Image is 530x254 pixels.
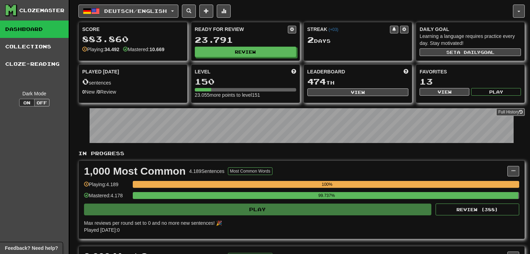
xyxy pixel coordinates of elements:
div: sentences [82,77,184,86]
span: Score more points to level up [291,68,296,75]
span: Leaderboard [307,68,345,75]
div: Max reviews per round set to 0 and no more new sentences! 🎉 [84,220,515,227]
span: Open feedback widget [5,245,58,252]
div: 150 [195,77,296,86]
div: Ready for Review [195,26,288,33]
div: Mastered: [123,46,164,53]
div: Dark Mode [5,90,63,97]
span: 0 [82,77,89,86]
span: 2 [307,35,314,45]
span: Played [DATE]: 0 [84,227,120,233]
strong: 34.492 [105,47,120,52]
div: Learning a language requires practice every day. Stay motivated! [420,33,521,47]
div: 100% [135,181,519,188]
button: View [420,88,469,96]
button: Play [84,204,431,215]
span: a daily [457,50,481,55]
div: Streak [307,26,390,33]
div: 13 [420,77,521,86]
span: Deutsch / English [104,8,167,14]
span: This week in points, UTC [404,68,408,75]
div: 23.055 more points to level 151 [195,92,296,98]
div: Daily Goal [420,26,521,33]
div: Favorites [420,68,521,75]
span: Level [195,68,210,75]
span: Played [DATE] [82,68,119,75]
button: Most Common Words [228,167,272,175]
button: Review [195,47,296,57]
div: Score [82,26,184,33]
button: Off [34,99,49,106]
button: Deutsch/English [78,5,178,18]
div: 1,000 Most Common [84,166,186,176]
strong: 0 [98,89,100,95]
div: Playing: [82,46,120,53]
div: Mastered: 4.178 [84,192,129,204]
div: Clozemaster [19,7,64,14]
div: 23.791 [195,35,296,44]
div: Playing: 4.189 [84,181,129,192]
button: More stats [217,5,231,18]
div: Day s [307,35,409,45]
span: 474 [307,77,326,86]
a: Full History [496,108,525,116]
div: New / Review [82,88,184,95]
button: On [19,99,34,106]
strong: 0 [82,89,85,95]
button: Play [471,88,521,96]
button: Search sentences [182,5,196,18]
button: Seta dailygoal [420,48,521,56]
div: 4.189 Sentences [189,168,224,175]
a: (+03) [329,27,338,32]
button: View [307,88,409,96]
button: Add sentence to collection [199,5,213,18]
p: In Progress [78,150,525,157]
strong: 10.669 [149,47,164,52]
button: Review (388) [436,204,519,215]
div: 99.737% [135,192,518,199]
div: th [307,77,409,86]
div: 883.860 [82,35,184,43]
